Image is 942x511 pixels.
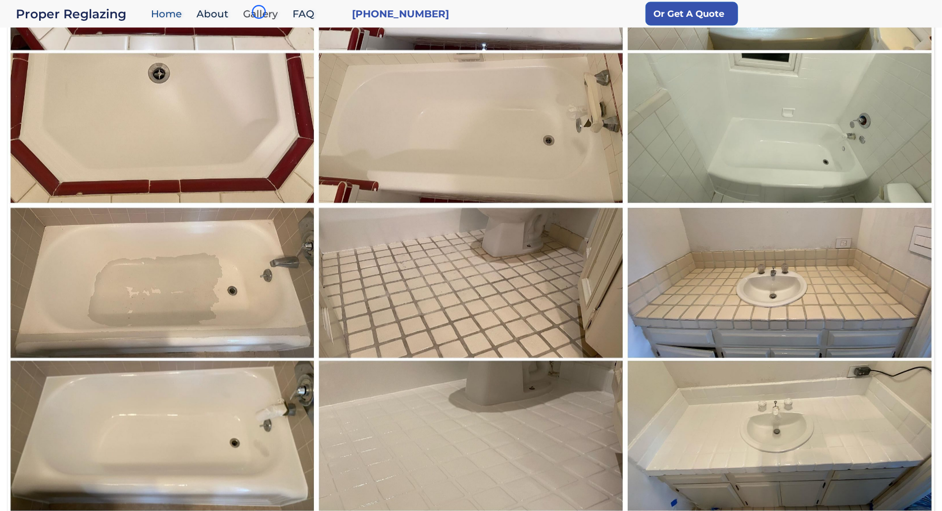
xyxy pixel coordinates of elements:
[645,2,738,26] a: Or Get A Quote
[192,3,238,25] a: About
[238,3,288,25] a: Gallery
[288,3,324,25] a: FAQ
[16,7,146,21] a: home
[146,3,192,25] a: Home
[352,7,449,21] a: [PHONE_NUMBER]
[16,7,146,21] div: Proper Reglazing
